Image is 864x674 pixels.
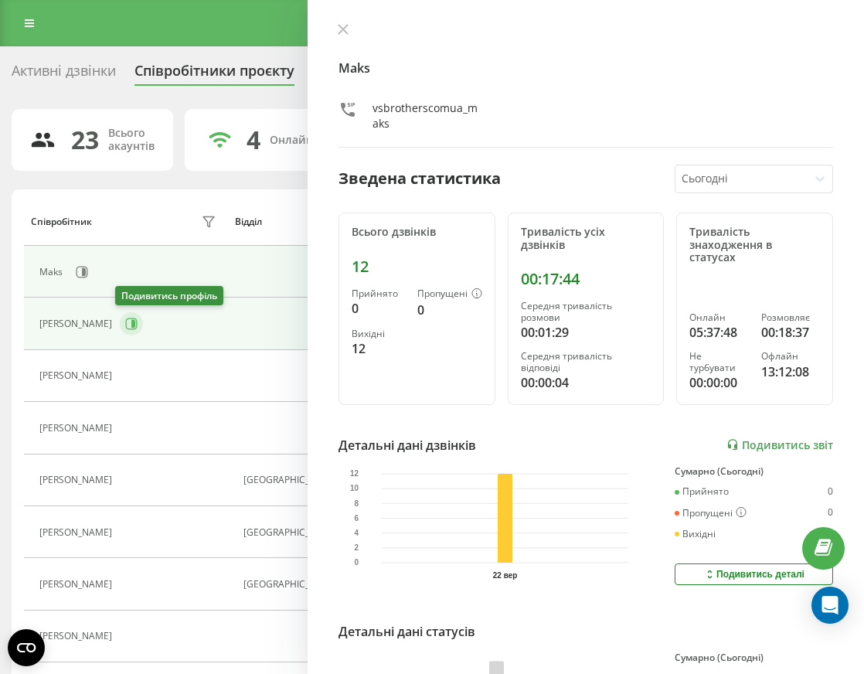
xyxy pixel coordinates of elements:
[675,652,833,663] div: Сумарно (Сьогодні)
[689,351,748,373] div: Не турбувати
[270,134,313,147] div: Онлайн
[521,270,651,288] div: 00:17:44
[350,469,359,478] text: 12
[71,125,99,155] div: 23
[761,351,820,362] div: Офлайн
[355,514,359,523] text: 6
[243,579,372,590] div: [GEOGRAPHIC_DATA]
[355,543,359,552] text: 2
[761,323,820,342] div: 00:18:37
[338,436,476,454] div: Детальні дані дзвінків
[372,100,483,131] div: vsbrotherscomua_maks
[108,127,155,153] div: Всього акаунтів
[39,318,116,329] div: [PERSON_NAME]
[352,226,482,239] div: Всього дзвінків
[521,323,651,342] div: 00:01:29
[521,351,651,373] div: Середня тривалість відповіді
[134,63,294,87] div: Співробітники проєкту
[115,286,223,305] div: Подивитись профіль
[675,486,729,497] div: Прийнято
[355,529,359,537] text: 4
[689,373,748,392] div: 00:00:00
[243,527,372,538] div: [GEOGRAPHIC_DATA]
[811,587,849,624] div: Open Intercom Messenger
[338,59,833,77] h4: Maks
[493,571,518,580] text: 22 вер
[703,568,804,580] div: Подивитись деталі
[726,438,833,451] a: Подивитись звіт
[247,125,260,155] div: 4
[8,629,45,666] button: Open CMP widget
[235,216,262,227] div: Відділ
[689,312,748,323] div: Онлайн
[39,475,116,485] div: [PERSON_NAME]
[355,499,359,507] text: 8
[338,167,501,190] div: Зведена статистика
[828,507,833,519] div: 0
[352,257,482,276] div: 12
[761,312,820,323] div: Розмовляє
[338,622,475,641] div: Детальні дані статусів
[675,507,747,519] div: Пропущені
[675,466,833,477] div: Сумарно (Сьогодні)
[675,563,833,585] button: Подивитись деталі
[39,579,116,590] div: [PERSON_NAME]
[521,301,651,323] div: Середня тривалість розмови
[39,631,116,642] div: [PERSON_NAME]
[12,63,116,87] div: Активні дзвінки
[352,288,405,299] div: Прийнято
[352,339,405,358] div: 12
[689,226,820,264] div: Тривалість знаходження в статусах
[675,529,716,540] div: Вихідні
[417,288,482,301] div: Пропущені
[761,363,820,381] div: 13:12:08
[39,370,116,381] div: [PERSON_NAME]
[39,267,66,277] div: Maks
[350,484,359,492] text: 10
[352,328,405,339] div: Вихідні
[355,558,359,567] text: 0
[417,301,482,319] div: 0
[39,423,116,434] div: [PERSON_NAME]
[521,226,651,252] div: Тривалість усіх дзвінків
[521,373,651,392] div: 00:00:04
[828,486,833,497] div: 0
[39,527,116,538] div: [PERSON_NAME]
[31,216,92,227] div: Співробітник
[352,299,405,318] div: 0
[243,475,372,485] div: [GEOGRAPHIC_DATA]
[689,323,748,342] div: 05:37:48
